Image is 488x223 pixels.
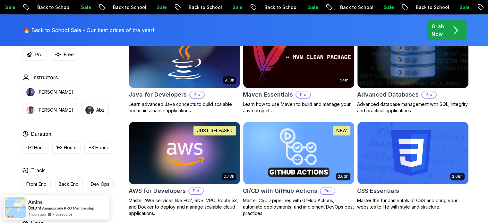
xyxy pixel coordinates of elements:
h2: CI/CD with GitHub Actions [243,186,317,195]
p: 2.63h [338,174,348,179]
button: instructor imgAbz [81,103,109,117]
a: Java for Developers card9.18hJava for DevelopersProLearn advanced Java concepts to build scalable... [129,26,240,114]
p: Free [64,51,74,58]
p: Front End [26,181,47,187]
p: Learn how to use Maven to build and manage your Java projects [243,101,355,114]
a: CI/CD with GitHub Actions card2.63hNEWCI/CD with GitHub ActionsProMaster CI/CD pipelines with Git... [243,122,355,217]
span: 4 hours ago [28,211,46,217]
p: 🔥 Back to School Sale - Our best prices of the year! [23,26,154,34]
p: Master AWS services like EC2, RDS, VPC, Route 53, and Docker to deploy and manage scalable cloud ... [129,197,240,217]
p: Back to School [30,4,74,11]
p: Back to School [409,4,453,11]
p: Pro [296,91,310,98]
p: Sale [301,4,322,11]
p: Sale [74,4,95,11]
button: Dev Ops [87,178,114,190]
a: Maven Essentials card54mMaven EssentialsProLearn how to use Maven to build and manage your Java p... [243,26,355,114]
a: ProveSource [52,211,72,217]
button: Full Stack [22,194,51,206]
p: Grab Now [432,22,444,38]
img: Java for Developers card [129,26,240,88]
p: +3 Hours [89,144,108,151]
p: NEW [336,127,347,134]
p: [PERSON_NAME] [37,89,73,95]
p: Back End [59,181,79,187]
button: Free [51,48,78,61]
p: Pro [422,91,436,98]
button: Front End [22,178,51,190]
p: Abz [96,107,105,113]
img: CSS Essentials card [357,122,468,184]
img: Maven Essentials card [240,24,357,90]
button: 0-1 Hour [22,142,48,154]
h2: AWS for Developers [129,186,186,195]
p: Pro [190,91,204,98]
h2: Duration [31,130,51,138]
p: JUST RELEASED [197,127,233,134]
p: Back to School [333,4,377,11]
p: Sale [453,4,473,11]
p: 2.73h [224,174,234,179]
h2: Advanced Databases [357,90,419,99]
p: Pro [189,188,203,194]
a: CSS Essentials card2.08hCSS EssentialsMaster the fundamentals of CSS and bring your websites to l... [357,122,469,210]
h2: Java for Developers [129,90,187,99]
span: Bought [28,205,41,210]
img: instructor img [26,88,35,96]
img: instructor img [26,106,35,114]
a: Amigoscode PRO Membership [42,205,94,211]
h2: Instructors [32,73,58,81]
p: Back to School [182,4,226,11]
p: 2.08h [452,174,463,179]
p: Master the fundamentals of CSS and bring your websites to life with style and structure. [357,197,469,210]
img: CI/CD with GitHub Actions card [243,122,354,184]
img: instructor img [85,106,94,114]
p: Sale [226,4,246,11]
h2: Track [31,167,45,174]
button: instructor img[PERSON_NAME] [22,85,77,99]
p: 0-1 Hour [26,144,44,151]
p: Sale [377,4,398,11]
button: instructor img[PERSON_NAME] [22,103,77,117]
a: AWS for Developers card2.73hJUST RELEASEDAWS for DevelopersProMaster AWS services like EC2, RDS, ... [129,122,240,217]
img: AWS for Developers card [129,122,240,184]
h2: CSS Essentials [357,186,399,195]
p: Learn advanced Java concepts to build scalable and maintainable applications. [129,101,240,114]
p: Back to School [258,4,301,11]
p: Pro [35,51,43,58]
a: Advanced Databases cardAdvanced DatabasesProAdvanced database management with SQL, integrity, and... [357,26,469,114]
p: 1-3 Hours [56,144,76,151]
p: Dev Ops [91,181,109,187]
button: Back End [55,178,83,190]
h2: Maven Essentials [243,90,293,99]
button: +3 Hours [84,142,112,154]
button: 1-3 Hours [52,142,81,154]
p: 54m [340,78,348,83]
p: Advanced database management with SQL, integrity, and practical applications [357,101,469,114]
span: Amine [28,199,43,205]
p: Master CI/CD pipelines with GitHub Actions, automate deployments, and implement DevOps best pract... [243,197,355,217]
p: Sale [150,4,170,11]
img: Advanced Databases card [357,26,468,88]
p: Pro [321,188,335,194]
p: [PERSON_NAME] [37,107,73,113]
p: 9.18h [225,78,234,83]
button: Pro [22,48,47,61]
p: Back to School [106,4,150,11]
img: provesource social proof notification image [5,197,26,218]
